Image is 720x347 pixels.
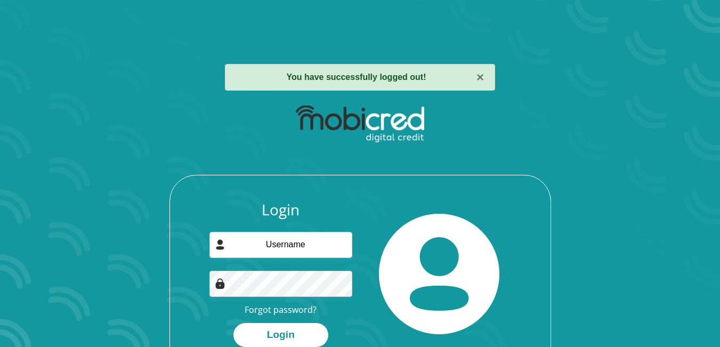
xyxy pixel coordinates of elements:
[296,106,424,143] img: mobicred logo
[215,278,225,289] img: Image
[215,239,225,250] img: user-icon image
[245,304,317,316] a: Forgot password?
[233,323,328,347] button: Login
[209,201,352,219] h3: Login
[209,232,352,258] input: Username
[287,72,426,82] strong: You have successfully logged out!
[476,71,484,84] button: ×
